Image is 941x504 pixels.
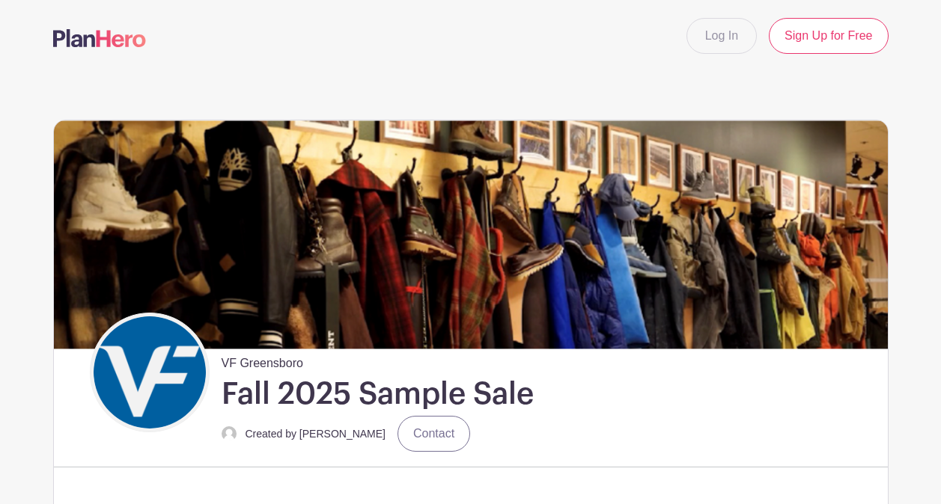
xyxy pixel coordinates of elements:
a: Log In [686,18,757,54]
a: Contact [398,416,470,452]
a: Sign Up for Free [769,18,888,54]
img: Sample%20Sale.png [54,120,888,348]
span: VF Greensboro [222,348,303,372]
small: Created by [PERSON_NAME] [246,428,386,440]
img: default-ce2991bfa6775e67f084385cd625a349d9dcbb7a52a09fb2fda1e96e2d18dcdb.png [222,426,237,441]
h1: Fall 2025 Sample Sale [222,375,534,413]
img: logo-507f7623f17ff9eddc593b1ce0a138ce2505c220e1c5a4e2b4648c50719b7d32.svg [53,29,146,47]
img: VF_Icon_FullColor_CMYK-small.png [94,316,206,428]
